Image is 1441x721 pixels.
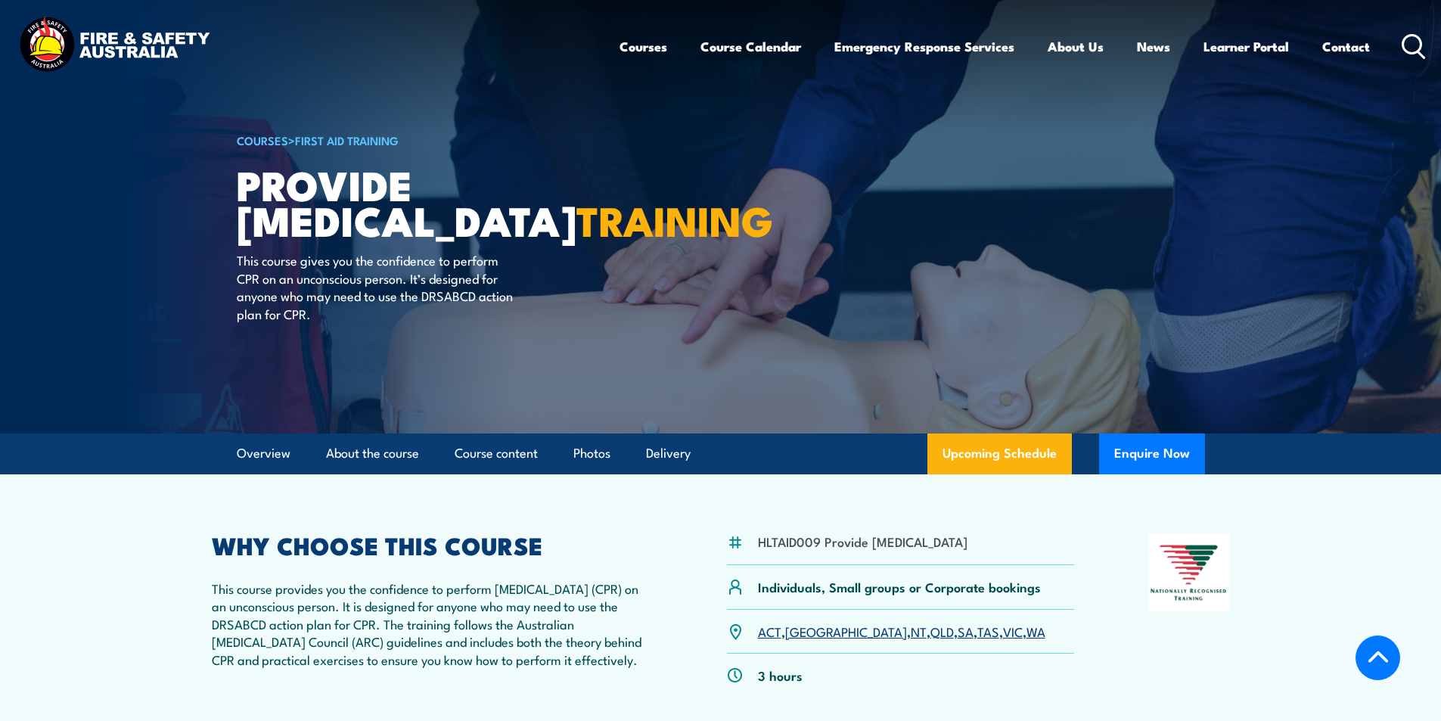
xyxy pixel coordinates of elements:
[1203,26,1289,67] a: Learner Portal
[977,622,999,640] a: TAS
[758,622,781,640] a: ACT
[927,434,1072,474] a: Upcoming Schedule
[212,534,654,555] h2: WHY CHOOSE THIS COURSE
[237,434,290,474] a: Overview
[212,580,654,668] p: This course provides you the confidence to perform [MEDICAL_DATA] (CPR) on an unconscious person....
[930,622,954,640] a: QLD
[237,131,610,149] h6: >
[785,622,907,640] a: [GEOGRAPHIC_DATA]
[1048,26,1104,67] a: About Us
[1148,534,1230,611] img: Nationally Recognised Training logo.
[958,622,974,640] a: SA
[1322,26,1370,67] a: Contact
[576,188,773,250] strong: TRAINING
[758,578,1041,595] p: Individuals, Small groups or Corporate bookings
[295,132,399,148] a: First Aid Training
[455,434,538,474] a: Course content
[758,623,1045,640] p: , , , , , , ,
[646,434,691,474] a: Delivery
[326,434,419,474] a: About the course
[573,434,610,474] a: Photos
[1003,622,1023,640] a: VIC
[1099,434,1205,474] button: Enquire Now
[1026,622,1045,640] a: WA
[758,533,967,550] li: HLTAID009 Provide [MEDICAL_DATA]
[700,26,801,67] a: Course Calendar
[237,166,610,237] h1: Provide [MEDICAL_DATA]
[1137,26,1170,67] a: News
[237,251,513,322] p: This course gives you the confidence to perform CPR on an unconscious person. It’s designed for a...
[834,26,1014,67] a: Emergency Response Services
[911,622,927,640] a: NT
[620,26,667,67] a: Courses
[758,667,803,684] p: 3 hours
[237,132,288,148] a: COURSES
